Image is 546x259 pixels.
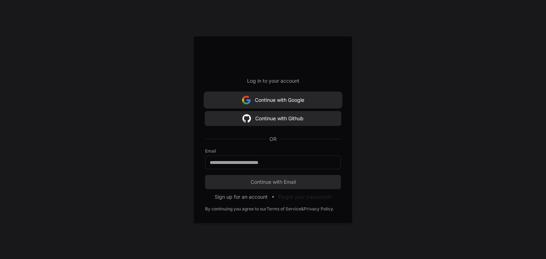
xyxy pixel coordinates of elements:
[205,175,341,189] button: Continue with Email
[205,77,341,84] p: Log in to your account
[205,111,341,126] button: Continue with Github
[304,206,334,212] a: Privacy Policy.
[205,178,341,186] span: Continue with Email
[242,93,251,107] img: Sign in with google
[301,206,304,212] div: &
[242,111,251,126] img: Sign in with google
[267,206,301,212] a: Terms of Service
[205,93,341,107] button: Continue with Google
[267,136,279,143] span: OR
[205,206,267,212] div: By continuing you agree to our
[278,193,332,200] button: Forgot your password?
[215,193,268,200] button: Sign up for an account
[205,148,341,154] label: Email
